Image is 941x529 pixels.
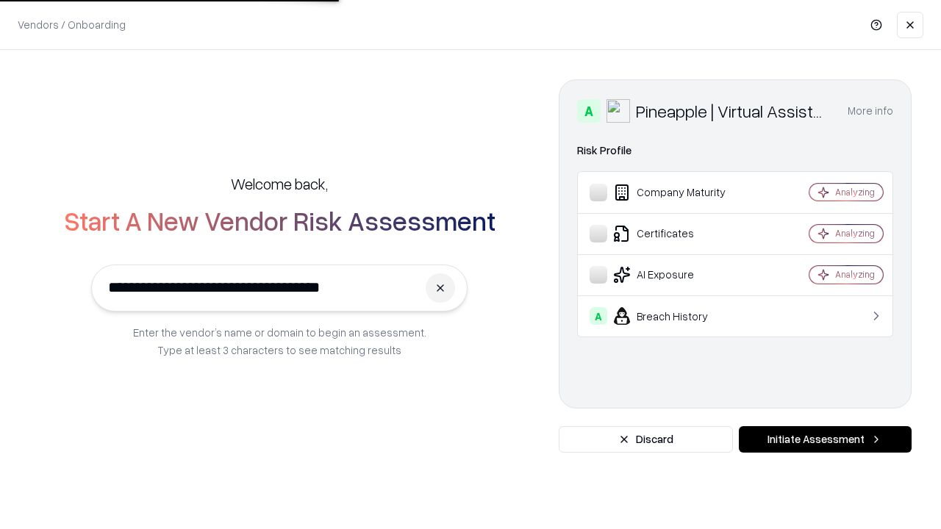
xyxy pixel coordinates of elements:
[64,206,495,235] h2: Start A New Vendor Risk Assessment
[636,99,830,123] div: Pineapple | Virtual Assistant Agency
[590,307,607,325] div: A
[835,268,875,281] div: Analyzing
[590,307,765,325] div: Breach History
[848,98,893,124] button: More info
[835,186,875,198] div: Analyzing
[577,99,601,123] div: A
[133,323,426,359] p: Enter the vendor’s name or domain to begin an assessment. Type at least 3 characters to see match...
[577,142,893,159] div: Risk Profile
[739,426,912,453] button: Initiate Assessment
[231,173,328,194] h5: Welcome back,
[559,426,733,453] button: Discard
[18,17,126,32] p: Vendors / Onboarding
[590,266,765,284] div: AI Exposure
[835,227,875,240] div: Analyzing
[607,99,630,123] img: Pineapple | Virtual Assistant Agency
[590,225,765,242] div: Certificates
[590,184,765,201] div: Company Maturity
